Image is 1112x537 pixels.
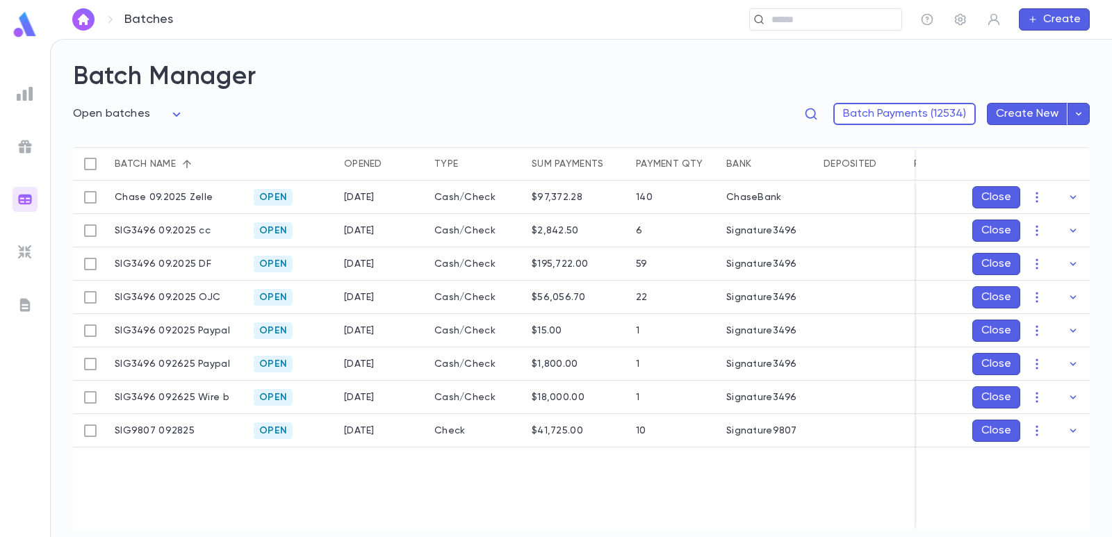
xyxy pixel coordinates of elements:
[532,147,603,181] div: Sum payments
[17,85,33,102] img: reports_grey.c525e4749d1bce6a11f5fe2a8de1b229.svg
[972,220,1020,242] button: Close
[115,225,211,236] p: SIG3496 09.2025 cc
[427,347,525,381] div: Cash/Check
[824,147,877,181] div: Deposited
[532,258,588,270] div: $195,722.00
[176,153,198,175] button: Sort
[532,392,584,403] div: $18,000.00
[907,147,997,181] div: Recorded
[73,62,1090,92] h2: Batch Manager
[344,225,375,236] div: 9/4/2025
[726,258,797,270] div: Signature3496
[427,147,525,181] div: Type
[972,353,1020,375] button: Close
[17,138,33,155] img: campaigns_grey.99e729a5f7ee94e3726e6486bddda8f1.svg
[344,292,375,303] div: 9/2/2025
[726,192,782,203] div: ChaseBank
[726,392,797,403] div: Signature3496
[427,381,525,414] div: Cash/Check
[532,425,583,436] div: $41,725.00
[115,425,195,436] p: SIG9807 092825
[115,258,211,270] p: SIG3496 09.2025 DF
[629,147,719,181] div: Payment qty
[532,292,585,303] div: $56,056.70
[17,297,33,313] img: letters_grey.7941b92b52307dd3b8a917253454ce1c.svg
[636,192,653,203] div: 140
[726,358,797,370] div: Signature3496
[254,225,293,236] span: Open
[17,244,33,261] img: imports_grey.530a8a0e642e233f2baf0ef88e8c9fcb.svg
[726,325,797,336] div: Signature3496
[636,425,646,436] div: 10
[115,292,220,303] p: SIG3496 09.2025 OJC
[532,225,579,236] div: $2,842.50
[344,358,375,370] div: 9/26/2025
[1019,8,1090,31] button: Create
[108,147,247,181] div: Batch name
[972,320,1020,342] button: Close
[972,420,1020,442] button: Close
[427,281,525,314] div: Cash/Check
[115,392,229,403] p: SIG3496 092625 Wire b
[254,292,293,303] span: Open
[636,258,648,270] div: 59
[972,253,1020,275] button: Close
[254,425,293,436] span: Open
[434,147,458,181] div: Type
[254,258,293,270] span: Open
[636,325,639,336] div: 1
[532,325,562,336] div: $15.00
[636,147,703,181] div: Payment qty
[115,358,230,370] p: SIG3496 092625 Paypal
[73,108,150,119] span: Open batches
[427,181,525,214] div: Cash/Check
[817,147,907,181] div: Deposited
[115,147,176,181] div: Batch name
[636,225,642,236] div: 6
[254,192,293,203] span: Open
[73,104,185,125] div: Open batches
[636,292,648,303] div: 22
[17,191,33,208] img: batches_gradient.0a22e14384a92aa4cd678275c0c39cc4.svg
[115,325,230,336] p: SIG3496 092025 Paypal
[11,11,39,38] img: logo
[427,414,525,447] div: Check
[532,192,582,203] div: $97,372.28
[344,325,375,336] div: 9/21/2025
[427,314,525,347] div: Cash/Check
[726,147,751,181] div: Bank
[344,425,375,436] div: 9/28/2025
[254,325,293,336] span: Open
[726,225,797,236] div: Signature3496
[254,392,293,403] span: Open
[124,12,173,27] p: Batches
[344,258,375,270] div: 9/1/2025
[987,103,1068,125] button: Create New
[972,386,1020,408] button: Close
[719,147,817,181] div: Bank
[972,286,1020,308] button: Close
[254,358,293,370] span: Open
[337,147,427,181] div: Opened
[636,392,639,403] div: 1
[972,186,1020,208] button: Close
[726,292,797,303] div: Signature3496
[344,392,375,403] div: 9/28/2025
[532,358,578,370] div: $1,800.00
[636,358,639,370] div: 1
[427,214,525,247] div: Cash/Check
[344,147,382,181] div: Opened
[525,147,629,181] div: Sum payments
[914,147,967,181] div: Recorded
[115,192,213,203] p: Chase 09.2025 Zelle
[344,192,375,203] div: 9/1/2025
[833,103,976,125] button: Batch Payments (12534)
[726,425,797,436] div: Signature9807
[75,14,92,25] img: home_white.a664292cf8c1dea59945f0da9f25487c.svg
[427,247,525,281] div: Cash/Check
